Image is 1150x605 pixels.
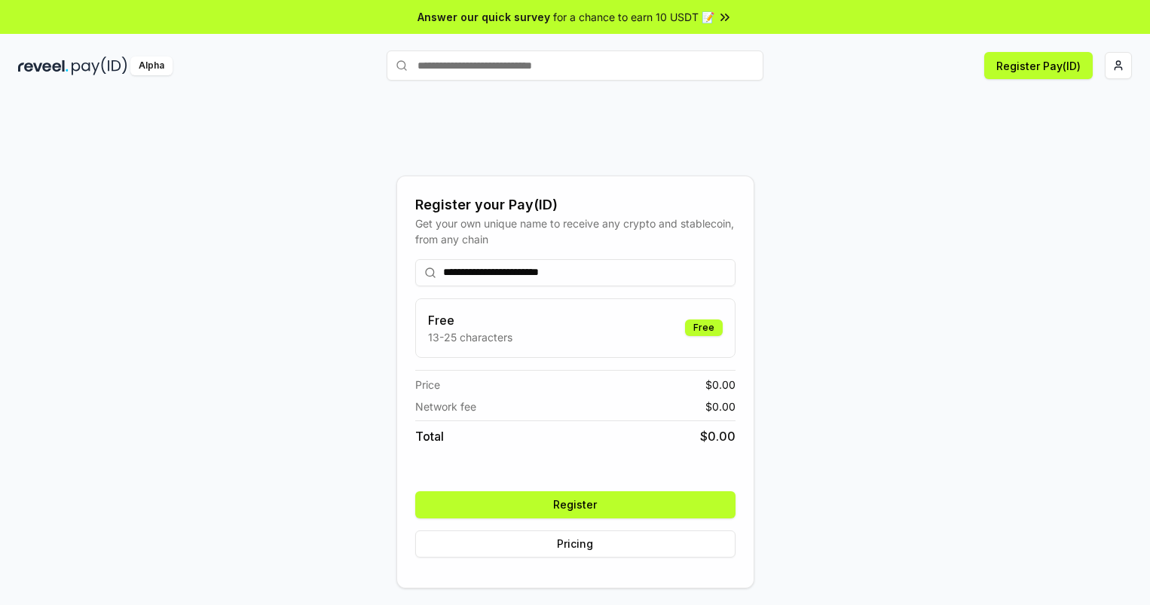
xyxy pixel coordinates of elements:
[428,329,512,345] p: 13-25 characters
[415,194,736,215] div: Register your Pay(ID)
[415,377,440,393] span: Price
[415,399,476,414] span: Network fee
[130,57,173,75] div: Alpha
[553,9,714,25] span: for a chance to earn 10 USDT 📝
[72,57,127,75] img: pay_id
[417,9,550,25] span: Answer our quick survey
[705,399,736,414] span: $ 0.00
[18,57,69,75] img: reveel_dark
[415,530,736,558] button: Pricing
[984,52,1093,79] button: Register Pay(ID)
[705,377,736,393] span: $ 0.00
[428,311,512,329] h3: Free
[415,491,736,518] button: Register
[685,319,723,336] div: Free
[415,427,444,445] span: Total
[700,427,736,445] span: $ 0.00
[415,215,736,247] div: Get your own unique name to receive any crypto and stablecoin, from any chain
